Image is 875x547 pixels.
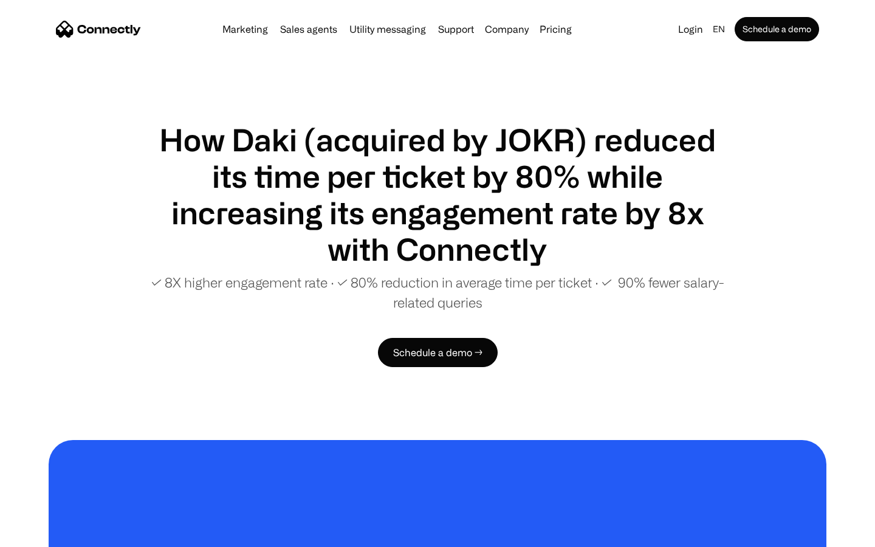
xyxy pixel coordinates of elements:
[485,21,529,38] div: Company
[735,17,819,41] a: Schedule a demo
[345,24,431,34] a: Utility messaging
[146,272,729,312] p: ✓ 8X higher engagement rate ∙ ✓ 80% reduction in average time per ticket ∙ ✓ 90% fewer salary-rel...
[673,21,708,38] a: Login
[535,24,577,34] a: Pricing
[378,338,498,367] a: Schedule a demo →
[433,24,479,34] a: Support
[146,122,729,267] h1: How Daki (acquired by JOKR) reduced its time per ticket by 80% while increasing its engagement ra...
[275,24,342,34] a: Sales agents
[218,24,273,34] a: Marketing
[713,21,725,38] div: en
